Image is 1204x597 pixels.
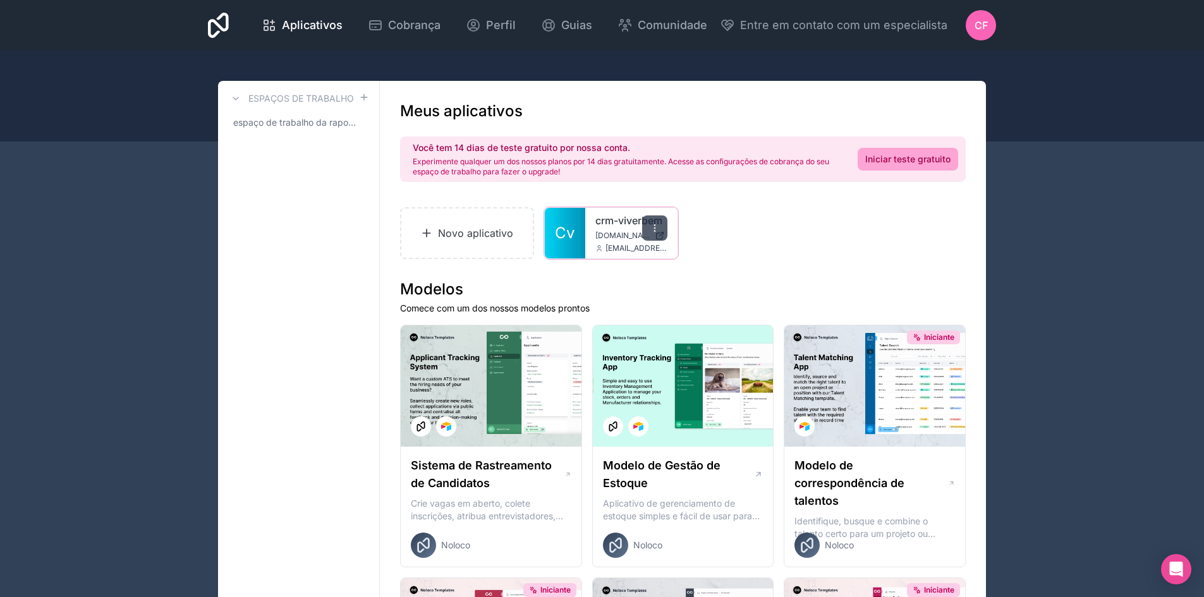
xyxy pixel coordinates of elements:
[441,421,451,431] img: Logotipo do Airtable
[603,459,721,490] font: Modelo de Gestão de Estoque
[545,208,585,258] a: Cv
[607,11,717,39] a: Comunidade
[924,332,954,342] font: Iniciante
[400,280,463,298] font: Modelos
[388,18,441,32] font: Cobrança
[400,102,523,120] font: Meus aplicativos
[233,117,403,128] font: espaço de trabalho da raposa inteligente
[561,18,592,32] font: Guias
[400,207,534,259] a: Novo aplicativo
[540,585,571,594] font: Iniciante
[413,142,630,153] font: Você tem 14 dias de teste gratuito por nossa conta.
[248,93,354,104] font: Espaços de trabalho
[794,459,904,507] font: Modelo de correspondência de talentos
[603,498,760,546] font: Aplicativo de gerenciamento de estoque simples e fácil de usar para gerenciar seu estoque, pedido...
[228,111,369,134] a: espaço de trabalho da raposa inteligente
[595,231,667,241] a: [DOMAIN_NAME]
[975,19,988,32] font: CF
[633,421,643,431] img: Logotipo do Airtable
[555,224,575,242] font: Cv
[720,16,947,34] button: Entre em contato com um especialista
[486,18,516,32] font: Perfil
[1161,554,1191,584] div: Abra o Intercom Messenger
[633,540,662,550] font: Noloco
[800,421,810,431] img: Logotipo do Airtable
[358,11,451,39] a: Cobrança
[595,214,662,227] font: crm-viverbem
[794,516,951,564] font: Identifique, busque e combine o talento certo para um projeto ou posição em aberto com nosso mode...
[441,540,470,550] font: Noloco
[411,498,568,559] font: Crie vagas em aberto, colete inscrições, atribua entrevistadores, centralize o feedback dos candi...
[638,18,707,32] font: Comunidade
[740,18,947,32] font: Entre em contato com um especialista
[282,18,343,32] font: Aplicativos
[456,11,526,39] a: Perfil
[252,11,353,39] a: Aplicativos
[605,243,734,253] font: [EMAIL_ADDRESS][DOMAIN_NAME]
[413,157,829,176] font: Experimente qualquer um dos nossos planos por 14 dias gratuitamente. Acesse as configurações de c...
[858,148,958,171] a: Iniciar teste gratuito
[825,540,854,550] font: Noloco
[865,154,951,164] font: Iniciar teste gratuito
[595,213,667,228] a: crm-viverbem
[531,11,602,39] a: Guias
[438,227,513,239] font: Novo aplicativo
[924,585,954,594] font: Iniciante
[411,459,552,490] font: Sistema de Rastreamento de Candidatos
[400,303,590,313] font: Comece com um dos nossos modelos prontos
[595,231,657,240] font: [DOMAIN_NAME]
[228,91,354,106] a: Espaços de trabalho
